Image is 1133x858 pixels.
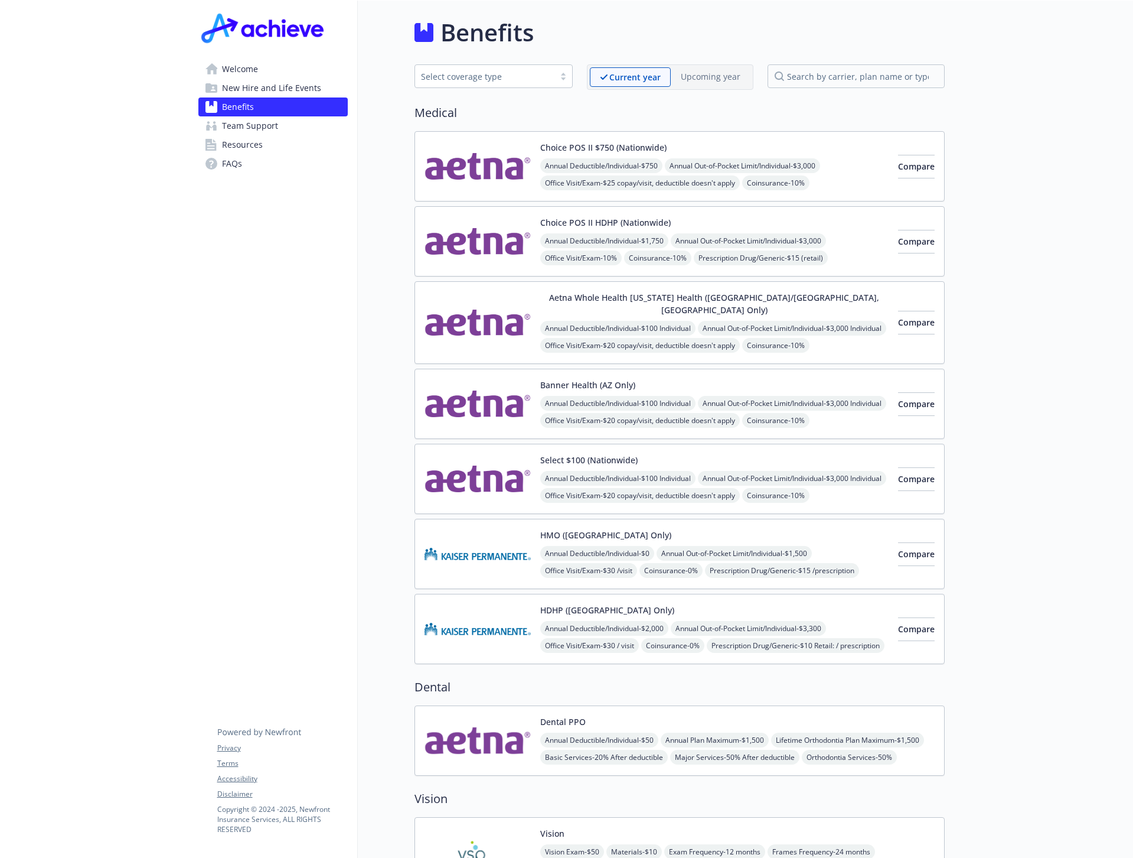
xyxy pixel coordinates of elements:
span: Compare [898,548,935,560]
span: Coinsurance - 0% [639,563,703,578]
h1: Benefits [440,15,534,50]
span: Compare [898,623,935,635]
span: Compare [898,473,935,485]
span: Annual Deductible/Individual - $100 Individual [540,471,696,486]
span: Office Visit/Exam - $30 /visit [540,563,637,578]
span: Upcoming year [671,67,750,87]
img: Aetna Inc carrier logo [425,291,531,354]
button: Compare [898,542,935,566]
span: Office Visit/Exam - $20 copay/visit, deductible doesn't apply [540,488,740,503]
h2: Vision [414,790,945,808]
span: Coinsurance - 10% [742,413,809,428]
button: HMO ([GEOGRAPHIC_DATA] Only) [540,529,671,541]
span: Office Visit/Exam - $30 / visit [540,638,639,653]
a: FAQs [198,154,348,173]
span: Annual Deductible/Individual - $1,750 [540,233,668,248]
span: Office Visit/Exam - 10% [540,251,622,265]
button: HDHP ([GEOGRAPHIC_DATA] Only) [540,604,674,616]
span: Prescription Drug/Generic - $10 Retail: / prescription [707,638,884,653]
button: Dental PPO [540,716,586,728]
span: Coinsurance - 0% [641,638,704,653]
h2: Medical [414,104,945,122]
p: Copyright © 2024 - 2025 , Newfront Insurance Services, ALL RIGHTS RESERVED [217,804,347,834]
span: Compare [898,236,935,247]
p: Current year [609,71,661,83]
span: FAQs [222,154,242,173]
button: Choice POS II HDHP (Nationwide) [540,216,671,229]
span: Annual Out-of-Pocket Limit/Individual - $3,000 Individual [698,471,886,486]
span: Office Visit/Exam - $20 copay/visit, deductible doesn't apply [540,413,740,428]
span: Resources [222,135,263,154]
span: Office Visit/Exam - $20 copay/visit, deductible doesn't apply [540,338,740,353]
span: Orthodontia Services - 50% [802,750,897,765]
a: Privacy [217,743,347,753]
span: Coinsurance - 10% [742,175,809,190]
a: New Hire and Life Events [198,79,348,97]
button: Compare [898,467,935,491]
span: Prescription Drug/Generic - $15 (retail) [694,251,828,265]
span: Annual Out-of-Pocket Limit/Individual - $3,300 [671,621,826,636]
a: Team Support [198,116,348,135]
span: Team Support [222,116,278,135]
span: Major Services - 50% After deductible [670,750,799,765]
img: Aetna Inc carrier logo [425,379,531,429]
img: Kaiser Permanente Insurance Company carrier logo [425,529,531,579]
a: Benefits [198,97,348,116]
span: Annual Out-of-Pocket Limit/Individual - $3,000 Individual [698,396,886,411]
button: Select $100 (Nationwide) [540,454,638,466]
a: Terms [217,758,347,769]
span: Compare [898,161,935,172]
span: Coinsurance - 10% [742,488,809,503]
button: Choice POS II $750 (Nationwide) [540,141,667,154]
h2: Dental [414,678,945,696]
img: Aetna Inc carrier logo [425,454,531,504]
p: Upcoming year [681,70,740,83]
img: Aetna Inc carrier logo [425,216,531,266]
span: Annual Deductible/Individual - $100 Individual [540,396,696,411]
span: Compare [898,398,935,409]
span: Annual Plan Maximum - $1,500 [661,733,769,747]
img: Aetna Inc carrier logo [425,716,531,766]
span: Compare [898,317,935,328]
span: Annual Deductible/Individual - $750 [540,158,662,173]
span: Annual Deductible/Individual - $50 [540,733,658,747]
button: Compare [898,155,935,178]
button: Compare [898,392,935,416]
button: Vision [540,827,564,840]
button: Compare [898,617,935,641]
button: Compare [898,230,935,253]
span: Annual Deductible/Individual - $2,000 [540,621,668,636]
span: Annual Out-of-Pocket Limit/Individual - $3,000 [665,158,820,173]
span: Basic Services - 20% After deductible [540,750,668,765]
span: Annual Deductible/Individual - $100 Individual [540,321,696,336]
span: Prescription Drug/Generic - $15 /prescription [705,563,859,578]
button: Aetna Whole Health [US_STATE] Health ([GEOGRAPHIC_DATA]/[GEOGRAPHIC_DATA], [GEOGRAPHIC_DATA] Only) [540,291,889,316]
button: Banner Health (AZ Only) [540,379,635,391]
span: Welcome [222,60,258,79]
img: Aetna Inc carrier logo [425,141,531,191]
a: Accessibility [217,773,347,784]
span: Office Visit/Exam - $25 copay/visit, deductible doesn't apply [540,175,740,190]
span: New Hire and Life Events [222,79,321,97]
div: Select coverage type [421,70,548,83]
a: Welcome [198,60,348,79]
span: Benefits [222,97,254,116]
input: search by carrier, plan name or type [768,64,945,88]
span: Lifetime Orthodontia Plan Maximum - $1,500 [771,733,924,747]
img: Kaiser Permanente Insurance Company carrier logo [425,604,531,654]
span: Annual Out-of-Pocket Limit/Individual - $3,000 [671,233,826,248]
a: Disclaimer [217,789,347,799]
span: Annual Deductible/Individual - $0 [540,546,654,561]
a: Resources [198,135,348,154]
span: Coinsurance - 10% [624,251,691,265]
button: Compare [898,311,935,334]
span: Annual Out-of-Pocket Limit/Individual - $1,500 [657,546,812,561]
span: Annual Out-of-Pocket Limit/Individual - $3,000 Individual [698,321,886,336]
span: Coinsurance - 10% [742,338,809,353]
